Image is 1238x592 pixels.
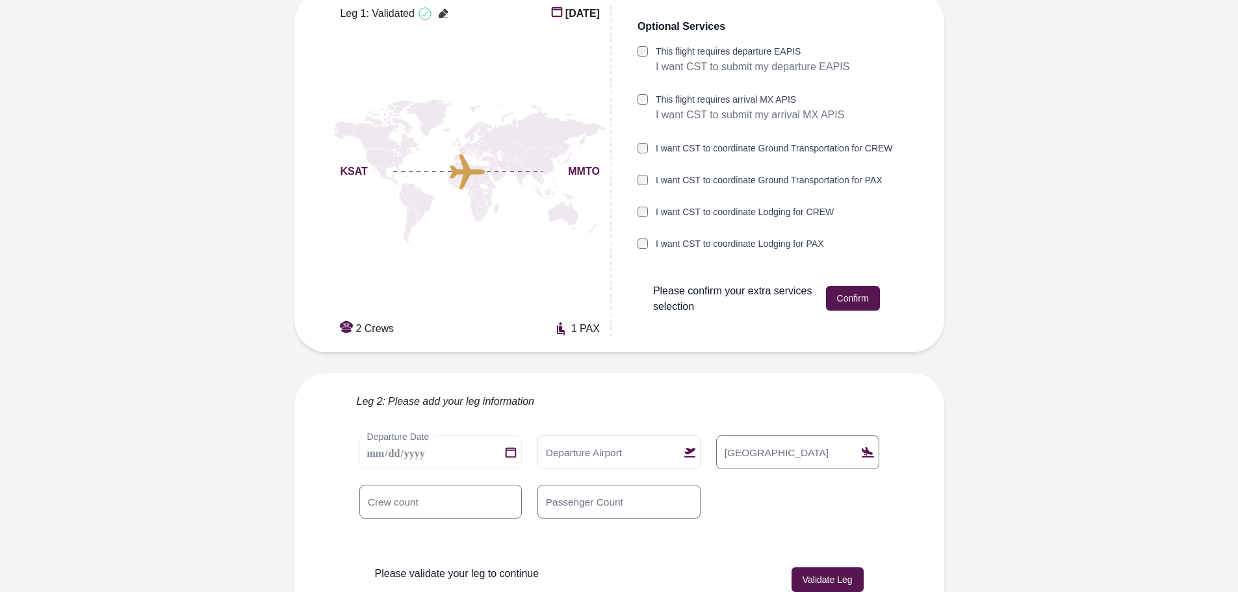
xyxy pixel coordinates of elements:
label: [GEOGRAPHIC_DATA] [719,445,834,459]
label: I want CST to coordinate Lodging for CREW [656,205,834,219]
p: Please validate your leg to continue [375,566,539,582]
span: Please confirm your extra services selection [653,283,816,315]
p: I want CST to submit my arrival MX APIS [656,107,844,123]
span: 1 PAX [571,321,600,337]
label: I want CST to coordinate Ground Transportation for PAX [656,174,883,187]
span: 2 Crews [355,321,394,337]
label: This flight requires departure EAPIS [656,45,850,58]
p: I want CST to submit my departure EAPIS [656,58,850,75]
span: MMTO [568,164,600,179]
label: Departure Date [362,430,435,443]
label: This flight requires arrival MX APIS [656,93,844,107]
label: Passenger Count [540,495,629,509]
span: Leg 2: [357,394,385,409]
label: I want CST to coordinate Ground Transportation for CREW [656,142,893,155]
span: Optional Services [638,19,725,34]
label: Departure Airport [540,445,628,459]
span: [DATE] [565,6,600,21]
button: Validate Leg [792,567,864,592]
label: Crew count [362,495,424,509]
span: Please add your leg information [388,394,534,409]
button: Confirm [826,286,880,311]
span: KSAT [340,164,367,179]
span: Leg 1: Validated [340,6,414,21]
label: I want CST to coordinate Lodging for PAX [656,237,824,251]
